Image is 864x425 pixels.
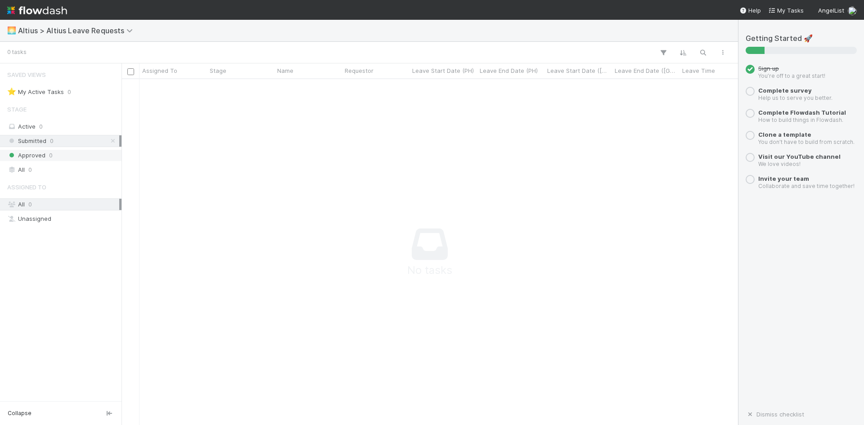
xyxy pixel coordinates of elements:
small: How to build things in Flowdash. [758,116,843,123]
span: Leave End Date ([GEOGRAPHIC_DATA]) [615,66,677,75]
span: Submitted [7,135,46,147]
span: Leave Time [682,66,715,75]
span: 0 [50,135,54,147]
input: Toggle All Rows Selected [127,68,134,75]
span: Leave Start Date ([GEOGRAPHIC_DATA]) [547,66,610,75]
a: Invite your team [758,175,809,182]
span: Stage [7,100,27,118]
span: My Tasks [768,7,804,14]
span: 0 [67,86,71,98]
span: Assigned To [7,178,46,196]
span: Collapse [8,409,31,417]
a: Dismiss checklist [746,411,804,418]
span: 0 [28,164,32,175]
div: All [7,199,119,210]
div: Unassigned [7,213,119,224]
a: Clone a template [758,131,811,138]
div: All [7,164,119,175]
a: Complete Flowdash Tutorial [758,109,846,116]
span: Assigned To [142,66,177,75]
div: Active [7,121,119,132]
span: 0 [28,201,32,208]
span: 🌅 [7,27,16,34]
small: 0 tasks [7,48,27,56]
span: Stage [210,66,226,75]
small: Collaborate and save time together! [758,183,855,189]
small: Help us to serve you better. [758,94,832,101]
a: Complete survey [758,87,812,94]
span: Sign up [758,65,779,72]
small: We love videos! [758,161,801,167]
img: avatar_0c8687a4-28be-40e9-aba5-f69283dcd0e7.png [848,6,857,15]
span: ⭐ [7,88,16,95]
a: My Tasks [768,6,804,15]
div: My Active Tasks [7,86,64,98]
small: You don’t have to build from scratch. [758,139,855,145]
span: Name [277,66,293,75]
span: Requestor [345,66,373,75]
div: Help [739,6,761,15]
span: Leave Start Date (PH) [412,66,474,75]
span: 0 [39,123,43,130]
a: Visit our YouTube channel [758,153,841,160]
span: Altius > Altius Leave Requests [18,26,137,35]
span: Saved Views [7,66,46,84]
span: Approved [7,150,45,161]
img: logo-inverted-e16ddd16eac7371096b0.svg [7,3,67,18]
span: 0 [49,150,53,161]
span: AngelList [818,7,844,14]
small: You’re off to a great start! [758,72,825,79]
h5: Getting Started 🚀 [746,34,857,43]
span: Leave End Date (PH) [480,66,538,75]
